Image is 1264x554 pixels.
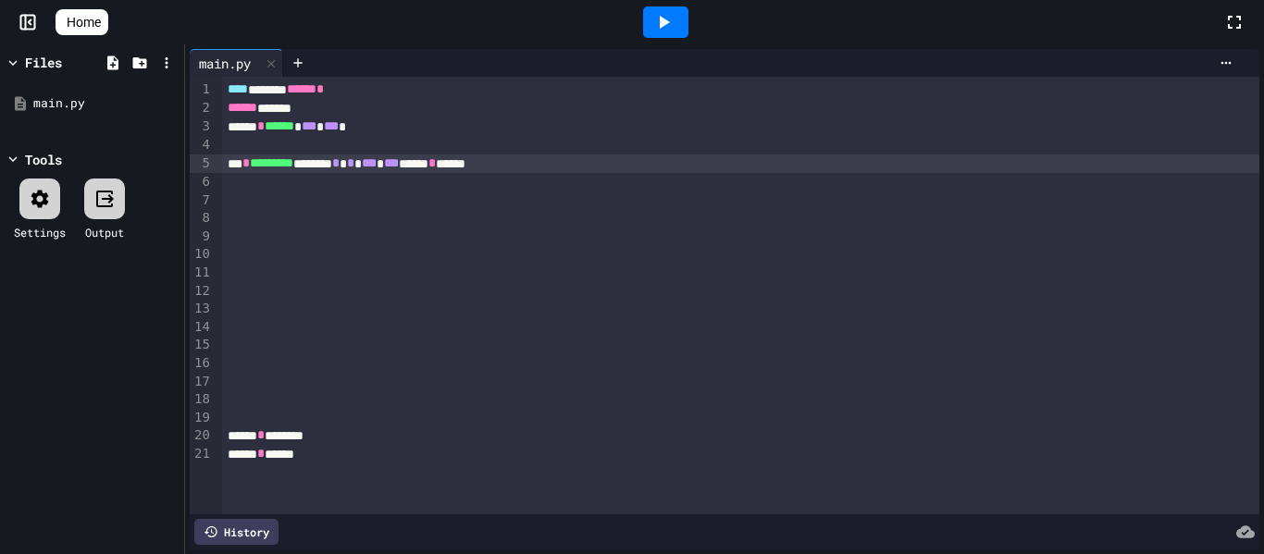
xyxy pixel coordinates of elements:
div: 7 [190,191,213,210]
div: 13 [190,300,213,318]
div: 21 [190,445,213,463]
div: 19 [190,409,213,427]
div: main.py [33,94,178,113]
div: Settings [14,224,66,240]
div: 1 [190,80,213,99]
div: Tools [25,150,62,169]
div: main.py [190,54,260,73]
div: 11 [190,264,213,282]
div: 15 [190,336,213,354]
div: 18 [190,390,213,409]
span: Home [67,13,101,31]
div: Files [25,53,62,72]
div: History [194,519,279,545]
div: 6 [190,173,213,191]
div: 5 [190,154,213,173]
div: 17 [190,373,213,391]
div: Output [85,224,124,240]
a: Home [56,9,108,35]
div: 9 [190,228,213,246]
div: 14 [190,318,213,337]
div: 8 [190,209,213,228]
div: 3 [190,117,213,136]
div: 16 [190,354,213,373]
div: 20 [190,426,213,445]
div: 10 [190,245,213,264]
div: 2 [190,99,213,117]
div: 12 [190,282,213,301]
div: 4 [190,136,213,154]
div: main.py [190,49,283,77]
